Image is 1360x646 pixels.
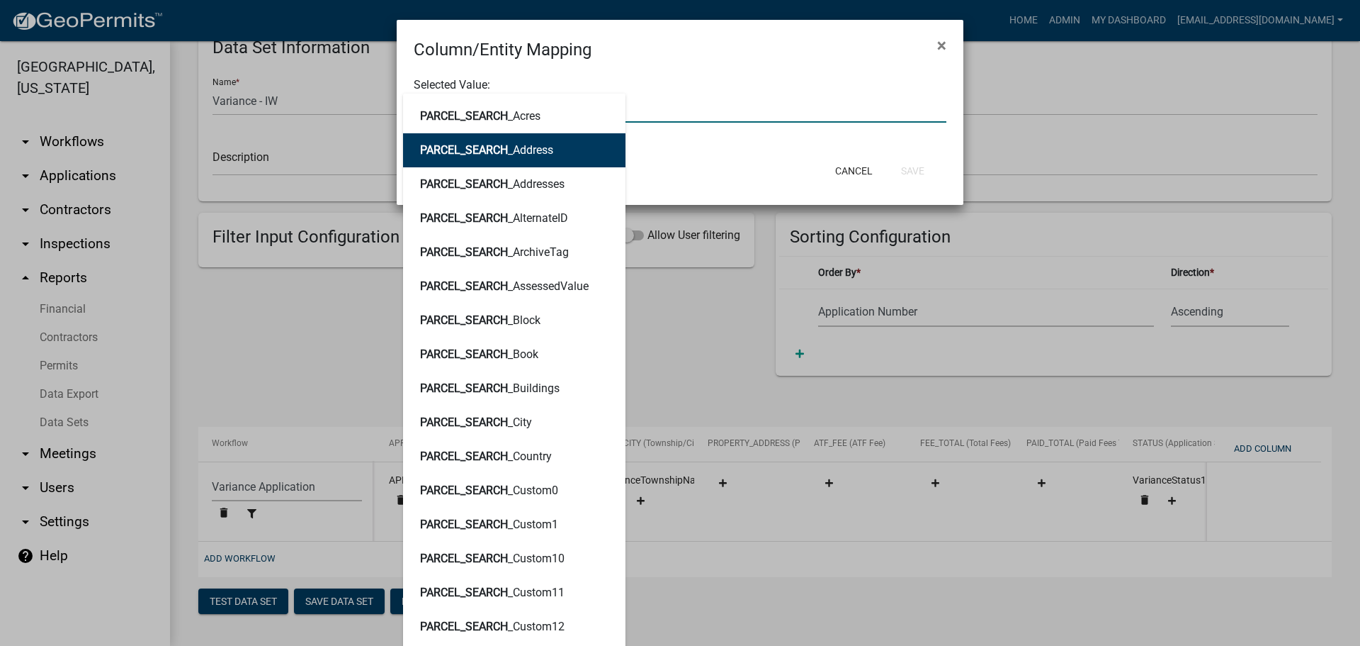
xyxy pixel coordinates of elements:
span: Selected Value: [414,78,490,91]
span: PARCEL_SEARCH [420,620,508,633]
wm-data-entity-autocomplete: Mapping Entity [414,77,946,123]
ngb-highlight: _Custom10 [420,553,565,564]
span: PARCEL_SEARCH [420,245,508,259]
span: PARCEL_SEARCH [420,143,508,157]
ngb-highlight: _Custom12 [420,621,565,633]
span: PARCEL_SEARCH [420,211,508,225]
span: PARCEL_SEARCH [420,484,508,497]
ngb-highlight: _Addresses [420,179,565,190]
span: PARCEL_SEARCH [420,109,508,123]
span: PARCEL_SEARCH [420,279,508,293]
span: PARCEL_SEARCH [420,416,508,429]
span: × [937,35,946,55]
ngb-highlight: _AlternateID [420,213,568,224]
ngb-highlight: _City [420,417,532,428]
span: PARCEL_SEARCH [420,586,508,599]
ngb-highlight: _Buildings [420,383,560,394]
ngb-highlight: _Custom0 [420,485,558,496]
input: Search data entities... [414,94,946,123]
ngb-highlight: _ArchiveTag [420,247,569,258]
ngb-highlight: _AssessedValue [420,281,589,292]
span: PARCEL_SEARCH [420,552,508,565]
span: PARCEL_SEARCH [420,177,508,191]
ngb-highlight: _Custom11 [420,587,565,598]
ngb-highlight: _Address [420,145,553,156]
span: PARCEL_SEARCH [420,382,508,395]
span: PARCEL_SEARCH [420,450,508,463]
button: Close [926,26,958,65]
button: Save [890,158,936,184]
ngb-highlight: _Book [420,349,538,360]
ngb-highlight: _Country [420,451,552,462]
ngb-highlight: _Acres [420,111,540,122]
h4: Column/Entity Mapping [414,37,591,62]
span: PARCEL_SEARCH [420,347,508,361]
ngb-highlight: _Custom1 [420,519,558,530]
span: PARCEL_SEARCH [420,313,508,327]
ngb-highlight: _Block [420,315,540,326]
button: Cancel [824,158,884,184]
span: PARCEL_SEARCH [420,518,508,531]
